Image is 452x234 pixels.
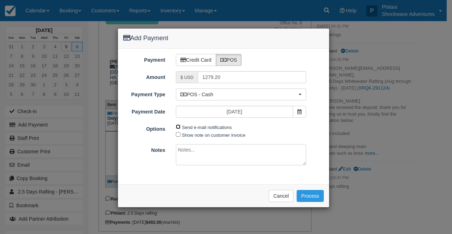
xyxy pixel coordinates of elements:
small: $ USD [180,75,194,80]
label: Send e-mail notifications [182,125,232,130]
label: Options [118,123,171,133]
span: POS - Cash [180,91,297,98]
label: Payment Type [118,88,171,98]
label: Amount [118,71,171,81]
label: Credit Card [176,54,216,66]
h4: Add Payment [123,34,324,43]
label: Payment Date [118,106,171,116]
label: Payment [118,54,171,64]
label: Notes [118,144,171,154]
button: Cancel [269,190,293,202]
button: Process [297,190,324,202]
label: POS [216,54,242,66]
button: POS - Cash [176,88,306,100]
label: Show note on customer invoice [182,133,245,138]
input: Valid amount required. [198,71,306,83]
